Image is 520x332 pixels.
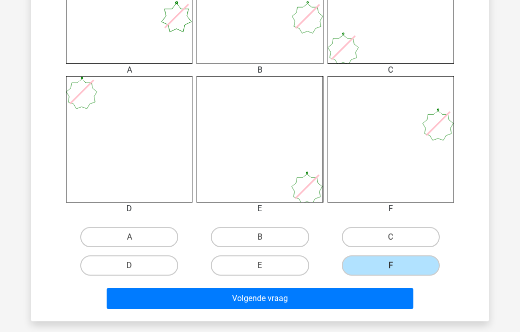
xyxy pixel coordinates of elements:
[342,255,440,276] label: F
[320,203,462,215] div: F
[58,203,200,215] div: D
[342,227,440,247] label: C
[58,64,200,76] div: A
[189,64,331,76] div: B
[189,203,331,215] div: E
[80,255,178,276] label: D
[80,227,178,247] label: A
[211,227,309,247] label: B
[211,255,309,276] label: E
[107,288,414,309] button: Volgende vraag
[320,64,462,76] div: C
